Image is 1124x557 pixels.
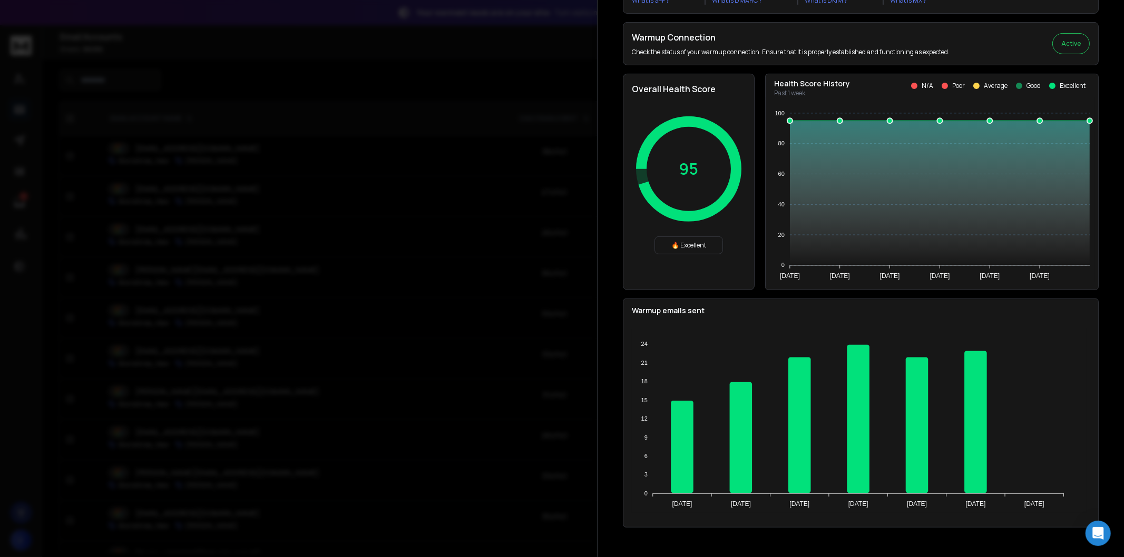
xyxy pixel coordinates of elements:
[774,89,850,97] p: Past 1 week
[1086,521,1111,546] div: Open Intercom Messenger
[644,490,648,496] tspan: 0
[922,82,933,90] p: N/A
[980,272,1000,280] tspan: [DATE]
[644,472,648,478] tspan: 3
[907,500,927,508] tspan: [DATE]
[632,305,1090,316] p: Warmup emails sent
[848,500,868,508] tspan: [DATE]
[1030,272,1050,280] tspan: [DATE]
[1052,33,1090,54] button: Active
[778,232,785,238] tspan: 20
[966,500,986,508] tspan: [DATE]
[1060,82,1086,90] p: Excellent
[789,500,809,508] tspan: [DATE]
[775,110,785,116] tspan: 100
[778,201,785,207] tspan: 40
[984,82,1008,90] p: Average
[632,83,746,95] h2: Overall Health Score
[641,397,648,403] tspan: 15
[880,272,900,280] tspan: [DATE]
[774,78,850,89] p: Health Score History
[632,31,950,44] h2: Warmup Connection
[632,48,950,56] p: Check the status of your warmup connection. Ensure that it is properly established and functionin...
[654,236,723,254] div: 🔥 Excellent
[780,272,800,280] tspan: [DATE]
[641,379,648,385] tspan: 18
[641,341,648,347] tspan: 24
[644,453,648,459] tspan: 6
[781,262,785,268] tspan: 0
[731,500,751,508] tspan: [DATE]
[641,360,648,366] tspan: 21
[830,272,850,280] tspan: [DATE]
[644,434,648,441] tspan: 9
[1027,82,1041,90] p: Good
[679,160,699,178] p: 95
[1024,500,1044,508] tspan: [DATE]
[641,415,648,422] tspan: 12
[952,82,965,90] p: Poor
[672,500,692,508] tspan: [DATE]
[930,272,950,280] tspan: [DATE]
[778,140,785,146] tspan: 80
[778,171,785,177] tspan: 60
